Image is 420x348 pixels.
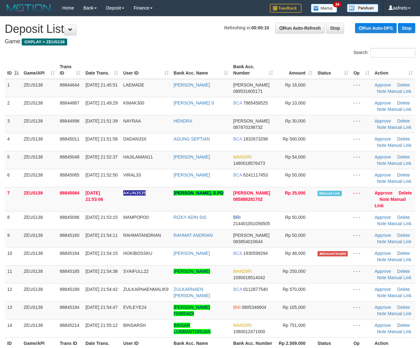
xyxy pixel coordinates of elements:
[22,39,67,45] span: OXPLAY > ZEUS138
[60,136,79,141] span: 88845011
[5,97,21,115] td: 2
[21,211,57,229] td: ZEUS138
[123,190,146,195] span: Nama rekening ada tanda titik/strip, harap diedit
[377,293,387,298] a: Note
[351,115,372,133] td: - - -
[60,154,79,159] span: 88845048
[351,79,372,97] td: - - -
[60,100,79,105] span: 88844887
[270,4,301,13] img: Feedback.jpg
[233,287,242,292] span: BCA
[398,23,415,33] a: Stop
[123,82,144,87] span: LAEMADE
[233,269,252,274] span: MANDIRI
[351,61,372,79] th: Op: activate to sort column ascending
[123,305,147,310] span: EVILEYE24
[85,154,118,159] span: [DATE] 21:52:37
[285,100,306,105] span: Rp 10,000
[388,239,411,244] a: Manual Link
[326,23,344,33] a: Stop
[377,107,387,112] a: Note
[123,215,149,220] span: MAMPOPO0
[123,118,141,123] span: NAYRAA
[60,190,79,195] span: 88845084
[233,221,270,226] span: Copy 214401051056505 to clipboard
[60,323,79,328] span: 88845214
[5,301,21,319] td: 13
[283,305,305,310] span: Rp 105,000
[123,269,149,274] span: SYAIFULL22
[375,100,391,105] a: Approve
[21,187,57,211] td: ZEUS138
[355,23,397,33] a: Run Auto-DPS
[375,136,391,141] a: Approve
[375,197,406,208] a: Manual Link
[5,61,21,79] th: ID: activate to sort column descending
[85,215,118,220] span: [DATE] 21:53:15
[21,319,57,337] td: ZEUS138
[174,251,210,256] a: [PERSON_NAME]
[370,48,415,57] input: Search:
[351,283,372,301] td: - - -
[123,323,146,328] span: BINSARSH
[21,169,57,187] td: ZEUS138
[233,329,265,334] span: Copy 1080012471000 to clipboard
[174,154,210,159] a: [PERSON_NAME]
[285,251,306,256] span: Rp 48,000
[5,187,21,211] td: 7
[174,323,211,334] a: BINSAR LUMBANTORUAN
[351,187,372,211] td: - - -
[5,39,415,45] h4: Game:
[21,97,57,115] td: ZEUS138
[5,265,21,283] td: 11
[377,329,387,334] a: Note
[233,125,263,130] span: Copy 087870198732 to clipboard
[60,287,79,292] span: 88845189
[380,197,389,202] a: Note
[397,118,410,123] a: Delete
[21,151,57,169] td: ZEUS138
[123,136,147,141] span: DADAN33X
[233,172,242,177] span: BCA
[285,154,306,159] span: Rp 54,000
[21,115,57,133] td: ZEUS138
[233,305,241,310] span: BNI
[388,179,411,184] a: Manual Link
[174,82,210,87] a: [PERSON_NAME]
[174,100,214,105] a: [PERSON_NAME] S
[275,23,325,33] a: Run Auto-Refresh
[377,257,387,262] a: Note
[233,215,241,220] span: BRI
[285,233,306,238] span: Rp 50,000
[375,190,393,195] a: Approve
[311,4,337,13] img: Button%20Memo.svg
[397,269,410,274] a: Delete
[174,233,213,238] a: RAHMAT ANDRIAN
[57,61,83,79] th: Trans ID: activate to sort column ascending
[123,287,169,292] span: ZULKARNAENMALIK9
[21,133,57,151] td: ZEUS138
[285,215,306,220] span: Rp 50,000
[375,172,391,177] a: Approve
[399,190,412,195] a: Delete
[174,136,210,141] a: AGUNG SEPTIAN
[353,48,415,57] label: Search:
[388,293,411,298] a: Manual Link
[231,61,276,79] th: Bank Acc. Number: activate to sort column ascending
[388,107,411,112] a: Manual Link
[60,82,79,87] span: 88844644
[233,233,270,238] span: [PERSON_NAME]
[5,169,21,187] td: 6
[283,269,305,274] span: Rp 250,000
[85,136,118,141] span: [DATE] 21:51:58
[233,239,263,244] span: Copy 083854010644 to clipboard
[243,251,268,256] span: Copy 1930599294 to clipboard
[377,311,387,316] a: Note
[285,82,306,87] span: Rp 16,000
[5,151,21,169] td: 5
[233,82,270,87] span: [PERSON_NAME]
[21,61,57,79] th: Game/API: activate to sort column ascending
[351,169,372,187] td: - - -
[123,100,144,105] span: KIMAK300
[377,125,387,130] a: Note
